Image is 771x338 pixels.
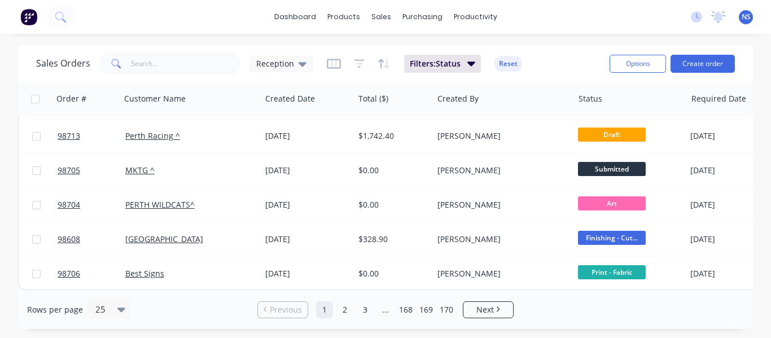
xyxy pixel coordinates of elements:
h1: Sales Orders [36,58,90,69]
a: MKTG ^ [125,165,155,175]
div: $0.00 [358,199,424,210]
a: Next page [463,304,513,315]
div: [DATE] [265,130,349,142]
span: Previous [270,304,302,315]
a: dashboard [269,8,322,25]
a: Perth Racing ^ [125,130,180,141]
button: Options [610,55,666,73]
div: sales [366,8,397,25]
a: 98704 [58,188,125,222]
a: 98705 [58,153,125,187]
a: Page 1 is your current page [316,301,333,318]
a: 98713 [58,119,125,153]
span: 98706 [58,268,80,279]
div: Created By [437,93,479,104]
a: Previous page [258,304,308,315]
div: [PERSON_NAME] [437,199,562,210]
div: [PERSON_NAME] [437,165,562,176]
input: Search... [131,52,241,75]
div: [PERSON_NAME] [437,268,562,279]
div: $0.00 [358,165,424,176]
span: Print - Fabric [578,265,646,279]
a: 98706 [58,257,125,291]
button: Create order [671,55,735,73]
div: $1,742.40 [358,130,424,142]
div: Status [579,93,602,104]
a: PERTH WILDCATS^ [125,199,195,210]
span: 98608 [58,234,80,245]
a: Page 169 [418,301,435,318]
span: Filters: Status [410,58,461,69]
span: Next [476,304,494,315]
span: 98705 [58,165,80,176]
span: Reception [256,58,294,69]
a: Page 170 [438,301,455,318]
span: NS [742,12,751,22]
div: Created Date [265,93,315,104]
div: [PERSON_NAME] [437,130,562,142]
button: Filters:Status [404,55,481,73]
a: Page 2 [336,301,353,318]
div: Required Date [691,93,746,104]
div: [DATE] [265,234,349,245]
a: Jump forward [377,301,394,318]
div: [DATE] [265,165,349,176]
div: [DATE] [265,268,349,279]
div: $328.90 [358,234,424,245]
div: $0.00 [358,268,424,279]
a: Page 3 [357,301,374,318]
ul: Pagination [253,301,518,318]
span: Finishing - Cut... [578,231,646,245]
span: 98713 [58,130,80,142]
div: Customer Name [124,93,186,104]
span: Rows per page [27,304,83,315]
div: [DATE] [265,199,349,210]
a: Page 168 [397,301,414,318]
a: Best Signs [125,268,164,279]
span: Art [578,196,646,210]
div: Order # [56,93,86,104]
span: Submitted [578,162,646,176]
a: [GEOGRAPHIC_DATA] [125,234,203,244]
img: Factory [20,8,37,25]
div: products [322,8,366,25]
a: 98608 [58,222,125,256]
div: productivity [448,8,503,25]
div: purchasing [397,8,448,25]
span: 98704 [58,199,80,210]
div: Total ($) [358,93,388,104]
button: Reset [494,56,522,72]
span: Draft [578,128,646,142]
div: [PERSON_NAME] [437,234,562,245]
